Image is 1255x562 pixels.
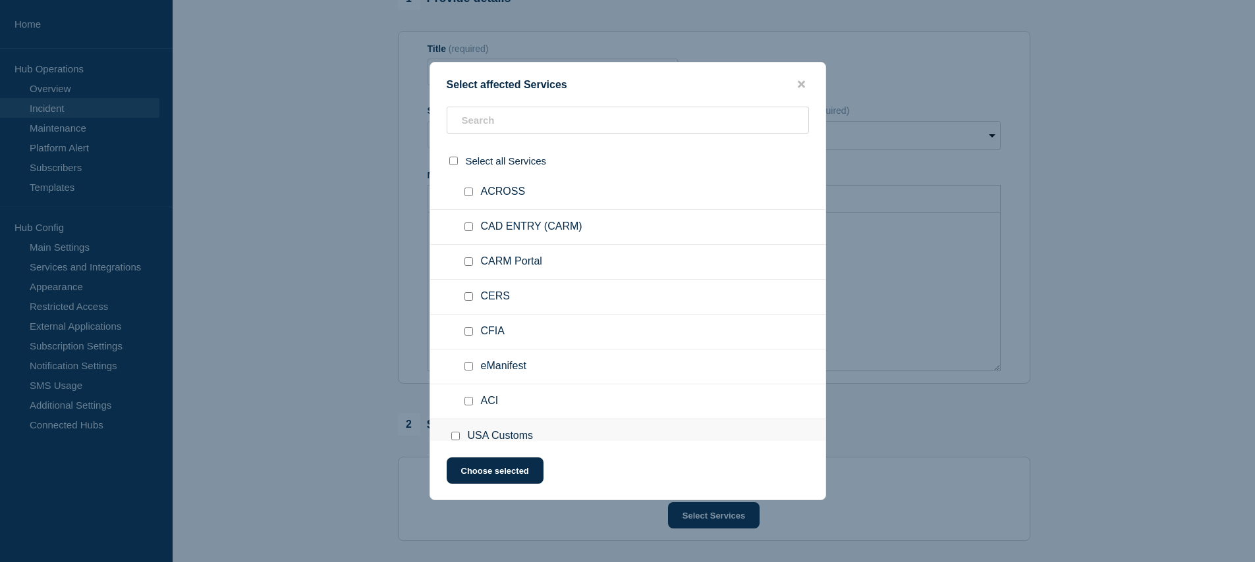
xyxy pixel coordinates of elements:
[466,155,547,166] span: Select all Services
[464,397,473,405] input: ACI checkbox
[464,222,473,231] input: CAD ENTRY (CARM) checkbox
[464,257,473,266] input: CARM Portal checkbox
[430,419,825,454] div: USA Customs
[481,395,499,408] span: ACI
[794,78,809,91] button: close button
[464,188,473,196] input: ACROSS checkbox
[451,432,460,440] input: USA Customs checkbox
[464,362,473,370] input: eManifest checkbox
[447,457,544,484] button: Choose selected
[481,220,582,234] span: CAD ENTRY (CARM)
[481,290,510,303] span: CERS
[449,157,458,165] input: select all checkbox
[464,292,473,301] input: CERS checkbox
[481,360,526,373] span: eManifest
[464,327,473,336] input: CFIA checkbox
[430,78,825,91] div: Select affected Services
[481,325,505,338] span: CFIA
[481,255,542,268] span: CARM Portal
[481,186,526,199] span: ACROSS
[447,107,809,134] input: Search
